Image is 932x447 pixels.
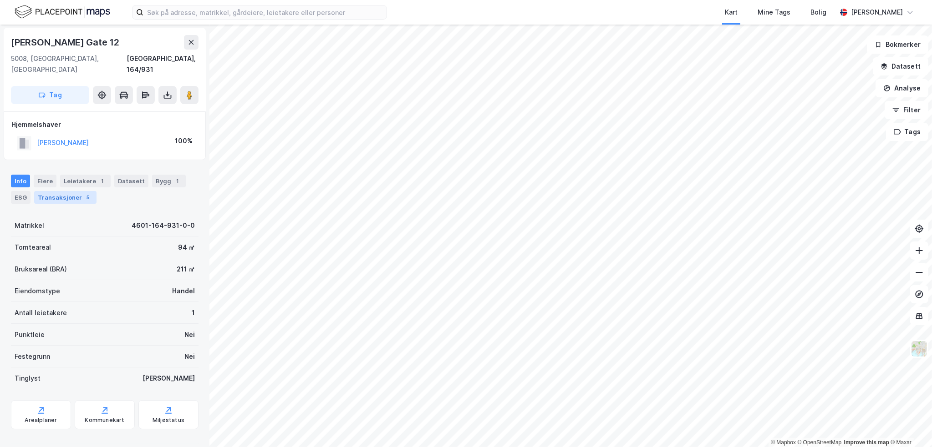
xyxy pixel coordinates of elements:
[85,417,124,424] div: Kommunekart
[11,86,89,104] button: Tag
[172,286,195,296] div: Handel
[152,175,186,187] div: Bygg
[98,176,107,186] div: 1
[173,176,182,186] div: 1
[132,220,195,231] div: 4601-164-931-0-0
[60,175,111,187] div: Leietakere
[725,7,738,18] div: Kart
[771,439,796,446] a: Mapbox
[34,175,56,187] div: Eiere
[15,264,67,275] div: Bruksareal (BRA)
[34,191,97,204] div: Transaksjoner
[867,35,928,54] button: Bokmerker
[184,351,195,362] div: Nei
[15,220,44,231] div: Matrikkel
[11,191,31,204] div: ESG
[178,242,195,253] div: 94 ㎡
[873,57,928,75] button: Datasett
[15,351,50,362] div: Festegrunn
[175,136,193,146] div: 100%
[886,403,932,447] iframe: Chat Widget
[876,79,928,97] button: Analyse
[15,329,45,340] div: Punktleie
[798,439,842,446] a: OpenStreetMap
[11,119,198,130] div: Hjemmelshaver
[84,193,93,202] div: 5
[15,373,41,384] div: Tinglyst
[11,175,30,187] div: Info
[851,7,903,18] div: [PERSON_NAME]
[11,53,127,75] div: 5008, [GEOGRAPHIC_DATA], [GEOGRAPHIC_DATA]
[886,123,928,141] button: Tags
[810,7,826,18] div: Bolig
[143,5,387,19] input: Søk på adresse, matrikkel, gårdeiere, leietakere eller personer
[886,403,932,447] div: Kontrollprogram for chat
[114,175,148,187] div: Datasett
[153,417,184,424] div: Miljøstatus
[15,4,110,20] img: logo.f888ab2527a4732fd821a326f86c7f29.svg
[15,286,60,296] div: Eiendomstype
[758,7,790,18] div: Mine Tags
[143,373,195,384] div: [PERSON_NAME]
[15,242,51,253] div: Tomteareal
[127,53,199,75] div: [GEOGRAPHIC_DATA], 164/931
[15,307,67,318] div: Antall leietakere
[844,439,889,446] a: Improve this map
[911,340,928,357] img: Z
[25,417,57,424] div: Arealplaner
[885,101,928,119] button: Filter
[177,264,195,275] div: 211 ㎡
[192,307,195,318] div: 1
[11,35,121,50] div: [PERSON_NAME] Gate 12
[184,329,195,340] div: Nei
